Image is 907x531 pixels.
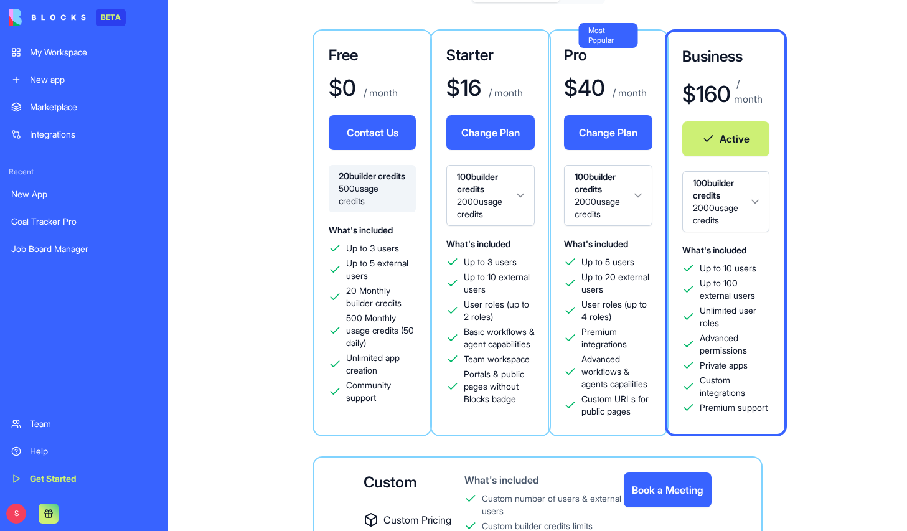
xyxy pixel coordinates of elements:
div: Job Board Manager [11,243,157,255]
p: / month [734,77,769,106]
a: Marketplace [4,95,164,120]
span: Custom integrations [700,374,769,399]
span: Team workspace [464,353,530,365]
span: User roles (up to 4 roles) [581,298,652,323]
span: S [6,504,26,524]
a: New App [4,182,164,207]
span: Up to 5 external users [346,257,416,282]
h3: Pro [564,45,652,65]
div: Goal Tracker Pro [11,215,157,228]
p: / month [486,85,523,100]
h1: $ 16 [446,75,481,100]
span: Portals & public pages without Blocks badge [464,368,535,405]
h1: $ 0 [329,75,356,100]
h3: Free [329,45,416,65]
span: Community support [346,379,416,404]
div: Get Started [30,472,157,485]
span: What's included [329,225,393,235]
span: Up to 10 users [700,262,756,275]
div: My Workspace [30,46,157,59]
button: Book a Meeting [624,472,712,507]
a: Get Started [4,466,164,491]
span: Private apps [700,359,748,372]
div: Marketplace [30,101,157,113]
div: New App [11,188,157,200]
button: Active [682,121,769,156]
div: BETA [96,9,126,26]
span: Up to 20 external users [581,271,652,296]
a: Job Board Manager [4,237,164,261]
span: Unlimited user roles [700,304,769,329]
span: User roles (up to 2 roles) [464,298,535,323]
span: Premium support [700,402,768,414]
div: What's included [464,472,624,487]
span: Premium integrations [581,326,652,350]
span: Custom Pricing [383,512,451,527]
span: Up to 5 users [581,256,634,268]
p: / month [610,85,647,100]
a: My Workspace [4,40,164,65]
span: 20 Monthly builder credits [346,284,416,309]
span: Unlimited app creation [346,352,416,377]
span: Up to 3 users [346,242,399,255]
p: / month [361,85,398,100]
div: Team [30,418,157,430]
span: Up to 10 external users [464,271,535,296]
a: Help [4,439,164,464]
div: Custom [364,472,464,492]
span: Recent [4,167,164,177]
div: Help [30,445,157,458]
span: 500 Monthly usage credits (50 daily) [346,312,416,349]
div: Integrations [30,128,157,141]
span: 20 builder credits [339,170,406,182]
span: What's included [682,245,746,255]
div: Most Popular [578,23,637,48]
button: Contact Us [329,115,416,150]
a: Goal Tracker Pro [4,209,164,234]
h1: $ 40 [564,75,605,100]
span: Up to 3 users [464,256,517,268]
span: Basic workflows & agent capabilities [464,326,535,350]
span: Custom URLs for public pages [581,393,652,418]
a: Team [4,411,164,436]
span: Advanced permissions [700,332,769,357]
span: 500 usage credits [339,182,406,207]
h1: $ 160 [682,82,729,106]
span: Advanced workflows & agents capailities [581,353,652,390]
div: New app [30,73,157,86]
button: Change Plan [564,115,652,150]
img: logo [9,9,86,26]
a: New app [4,67,164,92]
span: What's included [446,238,510,249]
a: BETA [9,9,126,26]
button: Change Plan [446,115,535,150]
h3: Business [682,47,769,67]
div: Custom number of users & external users [482,492,624,517]
a: Integrations [4,122,164,147]
span: Up to 100 external users [700,277,769,302]
span: What's included [564,238,628,249]
h3: Starter [446,45,535,65]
